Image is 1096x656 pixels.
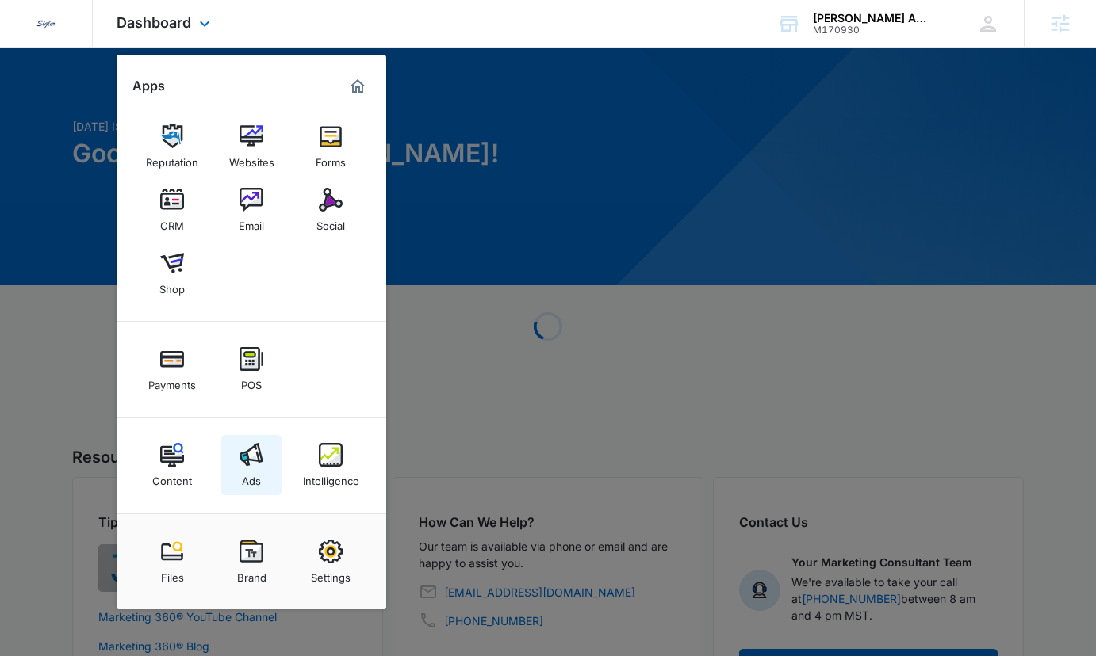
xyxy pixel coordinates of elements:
div: Settings [311,563,351,584]
a: POS [221,339,282,399]
div: account id [813,25,929,36]
a: Email [221,180,282,240]
div: CRM [160,212,184,232]
a: Marketing 360® Dashboard [345,74,370,99]
div: Shop [159,275,185,296]
img: Sigler Corporate [32,10,60,38]
a: Shop [142,243,202,303]
div: Brand [237,563,266,584]
div: Files [161,563,184,584]
div: Social [316,212,345,232]
div: Websites [229,148,274,169]
span: Dashboard [117,14,191,31]
div: Content [152,467,192,487]
a: Reputation [142,116,202,177]
a: Websites [221,116,282,177]
a: Files [142,532,202,592]
h2: Apps [132,78,165,93]
div: Payments [148,371,196,391]
div: Intelligence [303,467,359,487]
a: CRM [142,180,202,240]
a: Social [301,180,361,240]
div: Ads [242,467,261,487]
div: Email [239,212,264,232]
a: Ads [221,435,282,495]
div: account name [813,12,929,25]
div: Forms [316,148,346,169]
a: Content [142,435,202,495]
a: Settings [301,532,361,592]
a: Payments [142,339,202,399]
a: Forms [301,116,361,177]
a: Brand [221,532,282,592]
a: Intelligence [301,435,361,495]
div: POS [241,371,262,391]
div: Reputation [146,148,198,169]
